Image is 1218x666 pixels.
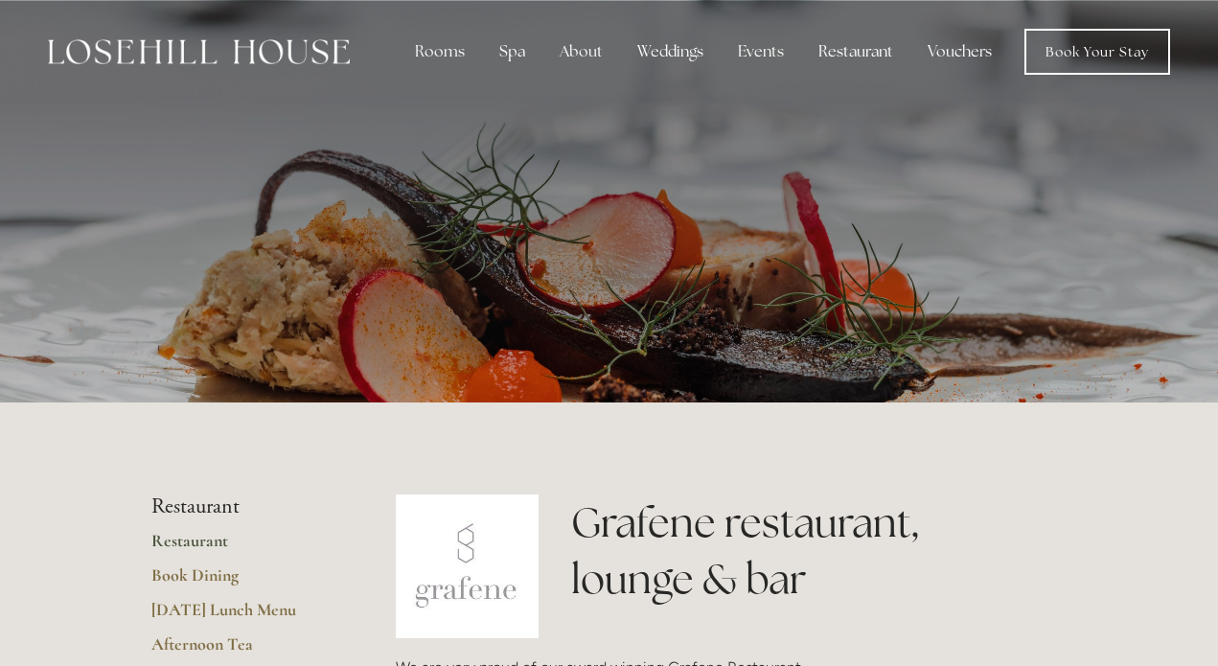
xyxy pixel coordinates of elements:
[803,33,908,71] div: Restaurant
[723,33,799,71] div: Events
[151,494,334,519] li: Restaurant
[151,564,334,599] a: Book Dining
[571,494,1067,608] h1: Grafene restaurant, lounge & bar
[484,33,540,71] div: Spa
[912,33,1007,71] a: Vouchers
[48,39,350,64] img: Losehill House
[622,33,719,71] div: Weddings
[151,599,334,633] a: [DATE] Lunch Menu
[400,33,480,71] div: Rooms
[151,530,334,564] a: Restaurant
[1024,29,1170,75] a: Book Your Stay
[544,33,618,71] div: About
[396,494,540,638] img: grafene.jpg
